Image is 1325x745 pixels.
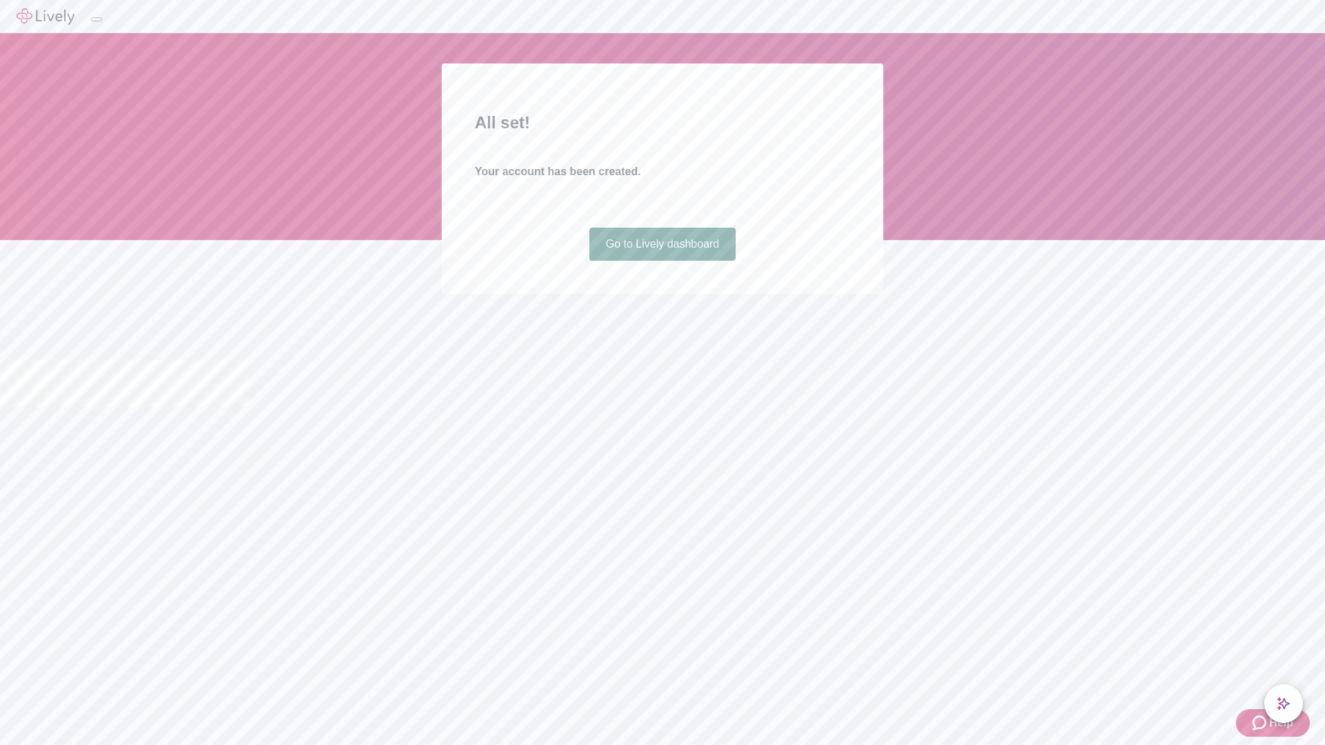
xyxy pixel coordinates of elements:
[475,110,850,135] h2: All set!
[589,228,736,261] a: Go to Lively dashboard
[475,163,850,180] h4: Your account has been created.
[17,8,75,25] img: Lively
[1253,715,1269,731] svg: Zendesk support icon
[91,17,102,21] button: Log out
[1264,684,1303,723] button: chat
[1277,697,1290,711] svg: Lively AI Assistant
[1269,715,1293,731] span: Help
[1236,709,1310,737] button: Zendesk support iconHelp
